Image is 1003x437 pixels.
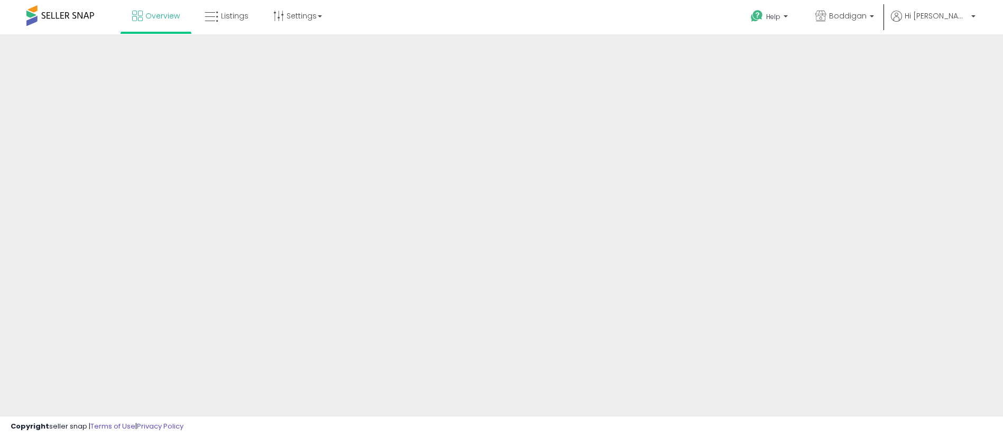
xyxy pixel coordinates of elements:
[11,421,49,431] strong: Copyright
[742,2,798,34] a: Help
[137,421,183,431] a: Privacy Policy
[90,421,135,431] a: Terms of Use
[829,11,867,21] span: Boddigan
[766,12,780,21] span: Help
[11,422,183,432] div: seller snap | |
[891,11,976,34] a: Hi [PERSON_NAME]
[221,11,249,21] span: Listings
[750,10,763,23] i: Get Help
[905,11,968,21] span: Hi [PERSON_NAME]
[145,11,180,21] span: Overview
